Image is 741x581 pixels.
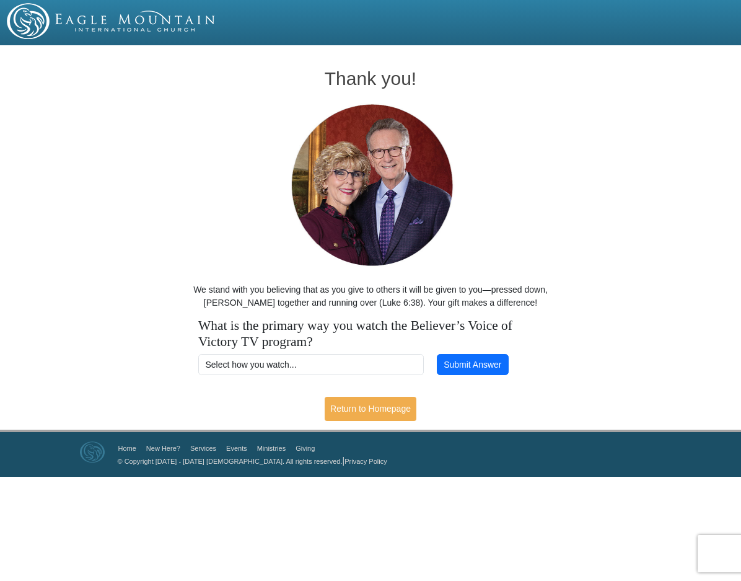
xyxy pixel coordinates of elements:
[279,100,462,271] img: Pastors George and Terri Pearsons
[325,397,416,421] a: Return to Homepage
[80,441,105,463] img: Eagle Mountain International Church
[296,445,315,452] a: Giving
[118,458,343,465] a: © Copyright [DATE] - [DATE] [DEMOGRAPHIC_DATA]. All rights reserved.
[190,445,216,452] a: Services
[118,445,136,452] a: Home
[146,445,180,452] a: New Here?
[7,3,216,39] img: EMIC
[257,445,286,452] a: Ministries
[344,458,387,465] a: Privacy Policy
[226,445,247,452] a: Events
[198,318,543,350] h4: What is the primary way you watch the Believer’s Voice of Victory TV program?
[113,455,387,468] p: |
[192,283,550,309] p: We stand with you believing that as you give to others it will be given to you—pressed down, [PER...
[192,68,550,89] h1: Thank you!
[437,354,509,375] button: Submit Answer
